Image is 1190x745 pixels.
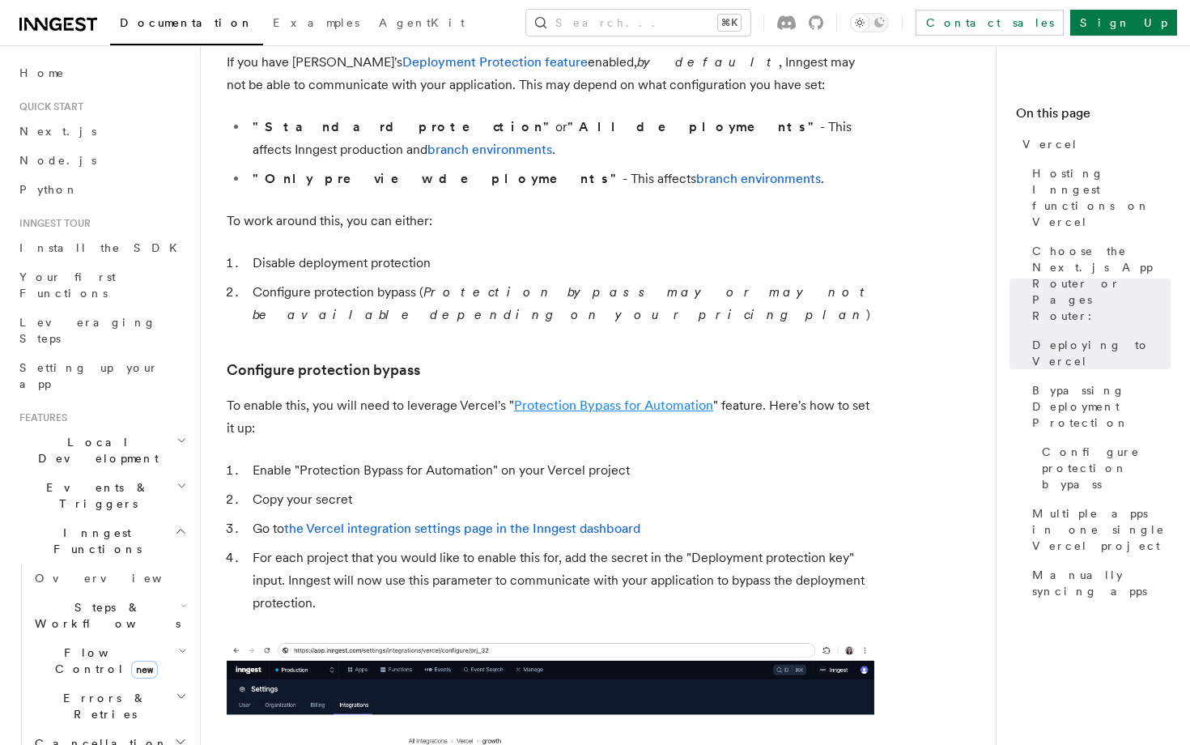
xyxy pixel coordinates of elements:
a: Sign Up [1070,10,1177,36]
a: Hosting Inngest functions on Vercel [1026,159,1171,236]
strong: "Only preview deployments" [253,171,623,186]
em: Protection bypass may or may not be available depending on your pricing plan [253,284,872,322]
a: Protection Bypass for Automation [514,398,713,413]
span: Inngest tour [13,217,91,230]
span: Manually syncing apps [1032,567,1171,599]
button: Search...⌘K [526,10,750,36]
a: Python [13,175,190,204]
a: Documentation [110,5,263,45]
li: Configure protection bypass ( ) [248,281,874,326]
li: or - This affects Inngest production and . [248,116,874,161]
span: Bypassing Deployment Protection [1032,382,1171,431]
button: Local Development [13,428,190,473]
span: Overview [35,572,202,585]
span: Features [13,411,67,424]
span: Next.js [19,125,96,138]
a: Configure protection bypass [227,359,420,381]
span: Quick start [13,100,83,113]
span: Deploying to Vercel [1032,337,1171,369]
span: Your first Functions [19,270,116,300]
button: Toggle dark mode [850,13,889,32]
span: Leveraging Steps [19,316,156,345]
button: Events & Triggers [13,473,190,518]
a: Next.js [13,117,190,146]
a: Node.js [13,146,190,175]
a: Deploying to Vercel [1026,330,1171,376]
a: AgentKit [369,5,474,44]
a: Home [13,58,190,87]
a: Overview [28,564,190,593]
span: new [131,661,158,679]
span: Inngest Functions [13,525,175,557]
span: Configure protection bypass [1042,444,1171,492]
li: Copy your secret [248,488,874,511]
span: Steps & Workflows [28,599,181,632]
li: Enable "Protection Bypass for Automation" on your Vercel project [248,459,874,482]
span: Home [19,65,65,81]
li: Go to [248,517,874,540]
button: Steps & Workflows [28,593,190,638]
a: Manually syncing apps [1026,560,1171,606]
span: Hosting Inngest functions on Vercel [1032,165,1171,230]
span: Choose the Next.js App Router or Pages Router: [1032,243,1171,324]
a: branch environments [696,171,821,186]
li: For each project that you would like to enable this for, add the secret in the "Deployment protec... [248,547,874,615]
p: To work around this, you can either: [227,210,874,232]
span: Node.js [19,154,96,167]
a: branch environments [427,142,552,157]
span: Documentation [120,16,253,29]
a: Setting up your app [13,353,190,398]
kbd: ⌘K [718,15,741,31]
a: Contact sales [916,10,1064,36]
a: Choose the Next.js App Router or Pages Router: [1026,236,1171,330]
a: Examples [263,5,369,44]
span: Vercel [1022,136,1078,152]
span: Install the SDK [19,241,187,254]
strong: "Standard protection" [253,119,555,134]
a: Install the SDK [13,233,190,262]
span: Examples [273,16,359,29]
span: Events & Triggers [13,479,176,512]
button: Flow Controlnew [28,638,190,683]
a: the Vercel integration settings page in the Inngest dashboard [284,521,640,536]
em: by default [637,54,779,70]
a: Bypassing Deployment Protection [1026,376,1171,437]
p: To enable this, you will need to leverage Vercel's " " feature. Here's how to set it up: [227,394,874,440]
a: Leveraging Steps [13,308,190,353]
span: Multiple apps in one single Vercel project [1032,505,1171,554]
li: Disable deployment protection [248,252,874,275]
strong: "All deployments" [567,119,820,134]
span: AgentKit [379,16,465,29]
h4: On this page [1016,104,1171,130]
a: Vercel [1016,130,1171,159]
span: Local Development [13,434,176,466]
span: Setting up your app [19,361,159,390]
li: - This affects . [248,168,874,190]
span: Flow Control [28,645,178,677]
p: If you have [PERSON_NAME]'s enabled, , Inngest may not be able to communicate with your applicati... [227,51,874,96]
span: Errors & Retries [28,690,176,722]
button: Errors & Retries [28,683,190,729]
button: Inngest Functions [13,518,190,564]
a: Your first Functions [13,262,190,308]
span: Python [19,183,79,196]
a: Deployment Protection feature [402,54,588,70]
a: Multiple apps in one single Vercel project [1026,499,1171,560]
a: Configure protection bypass [1035,437,1171,499]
